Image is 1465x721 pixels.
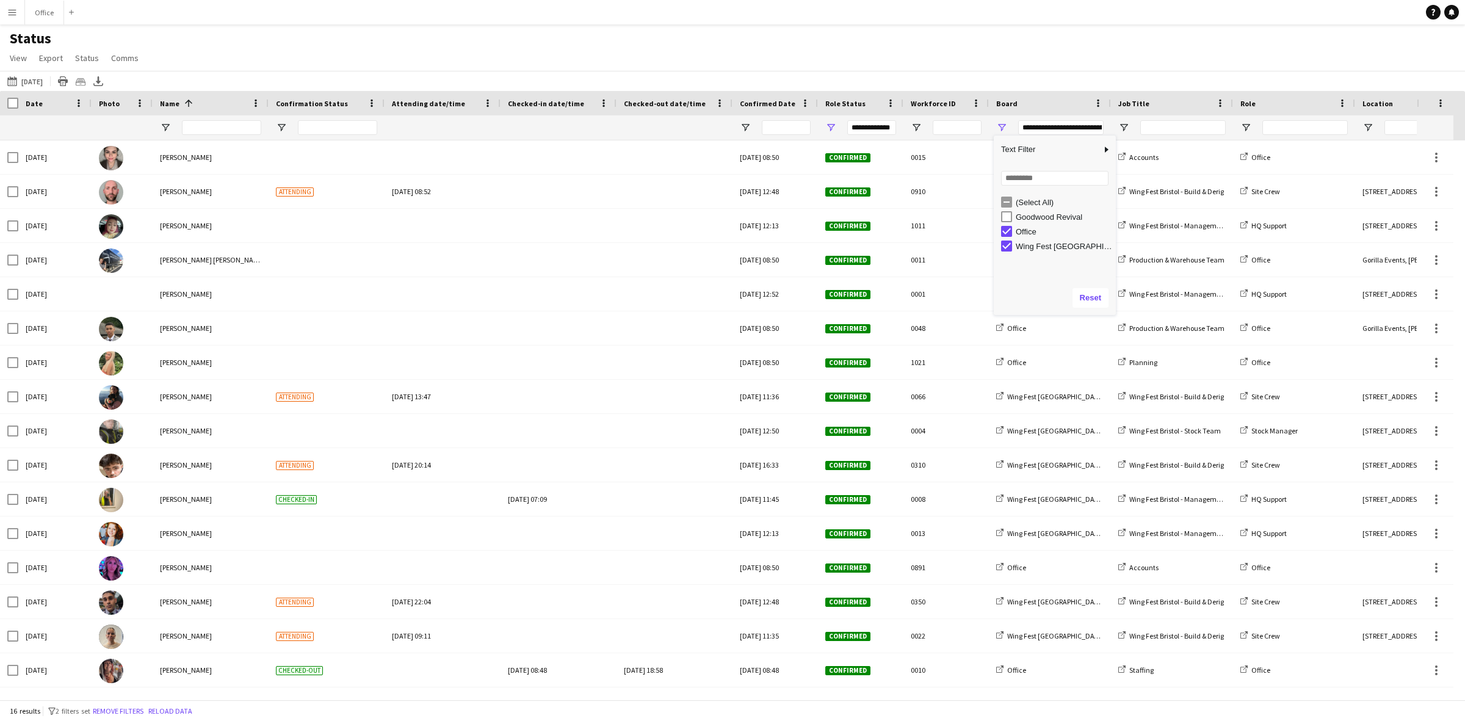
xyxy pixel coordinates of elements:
span: Wing Fest Bristol - Build & Derig [1129,187,1224,196]
button: Office [25,1,64,24]
span: Status [75,53,99,63]
a: Wing Fest [GEOGRAPHIC_DATA] [996,495,1105,504]
a: Wing Fest Bristol - Management Team [1118,289,1246,299]
span: Site Crew [1251,631,1280,640]
div: Column Filter [994,136,1116,315]
div: 0008 [903,482,989,516]
span: Checked-in [276,495,317,504]
button: Reload data [146,705,195,718]
span: Confirmed [825,632,870,641]
input: Name Filter Input [182,120,261,135]
a: Production & Warehouse Team [1118,324,1224,333]
div: 0001 [903,277,989,311]
span: Wing Fest [GEOGRAPHIC_DATA] [1007,529,1105,538]
span: Attending [276,393,314,402]
a: Office [1240,255,1270,264]
div: [DATE] 11:36 [733,380,818,413]
a: Wing Fest Bristol - Build & Derig [1118,597,1224,606]
span: Confirmed [825,427,870,436]
span: Role Status [825,99,866,108]
span: Wing Fest Bristol - Build & Derig [1129,631,1224,640]
span: [PERSON_NAME] [160,153,212,162]
span: Attending date/time [392,99,465,108]
div: (Select All) [1016,198,1112,207]
div: [DATE] [18,380,92,413]
div: 0910 [903,175,989,208]
span: Office [1251,255,1270,264]
div: [DATE] [18,277,92,311]
span: Checked-out date/time [624,99,706,108]
img: Joseph McCaffery [99,454,123,478]
a: Office [1240,153,1270,162]
span: Confirmation Status [276,99,348,108]
a: Wing Fest Bristol - Management Team [1118,529,1246,538]
span: [PERSON_NAME] [160,665,212,675]
div: 0015 [903,140,989,174]
span: Confirmed [825,358,870,368]
button: Open Filter Menu [276,122,287,133]
a: HQ Support [1240,289,1287,299]
a: Wing Fest Bristol - Stock Team [1118,426,1221,435]
div: [DATE] [18,585,92,618]
div: [DATE] 13:47 [392,380,493,413]
a: Office [996,665,1026,675]
span: Office [1007,563,1026,572]
a: Wing Fest [GEOGRAPHIC_DATA] [996,392,1105,401]
span: Site Crew [1251,392,1280,401]
button: Remove filters [90,705,146,718]
div: [DATE] 08:50 [733,243,818,277]
img: Nayim Somani [99,590,123,615]
span: [PERSON_NAME] [160,529,212,538]
button: Open Filter Menu [911,122,922,133]
div: [DATE] 12:48 [733,175,818,208]
div: [DATE] 08:48 [508,653,609,687]
span: Production & Warehouse Team [1129,255,1224,264]
a: Planning [1118,358,1157,367]
app-action-btn: Print [56,74,70,89]
span: [PERSON_NAME] [160,392,212,401]
div: 0010 [903,653,989,687]
span: Wing Fest [GEOGRAPHIC_DATA] [1007,426,1105,435]
div: [DATE] [18,414,92,447]
div: [DATE] 07:09 [508,482,609,516]
span: Confirmed [825,598,870,607]
a: Accounts [1118,563,1159,572]
div: 0013 [903,516,989,550]
span: Role [1240,99,1256,108]
a: HQ Support [1240,221,1287,230]
a: Accounts [1118,153,1159,162]
span: Comms [111,53,139,63]
img: Clementine McIntosh [99,214,123,239]
span: Confirmed [825,666,870,675]
img: Elias White [99,317,123,341]
span: Confirmed [825,324,870,333]
a: Site Crew [1240,187,1280,196]
span: Wing Fest Bristol - Build & Derig [1129,392,1224,401]
div: [DATE] 08:50 [733,551,818,584]
img: Connor Bowen [99,248,123,273]
div: [DATE] [18,551,92,584]
span: Name [160,99,179,108]
span: Wing Fest Bristol - Build & Derig [1129,460,1224,469]
div: [DATE] 16:33 [733,448,818,482]
a: Wing Fest [GEOGRAPHIC_DATA] [996,460,1105,469]
a: Status [70,50,104,66]
a: Wing Fest [GEOGRAPHIC_DATA] [996,597,1105,606]
a: Wing Fest Bristol - Build & Derig [1118,460,1224,469]
button: Open Filter Menu [160,122,171,133]
span: Wing Fest Bristol - Management Team [1129,289,1246,299]
span: [PERSON_NAME] [160,597,212,606]
button: Open Filter Menu [1362,122,1373,133]
span: Job Title [1118,99,1149,108]
div: [DATE] [18,209,92,242]
span: [PERSON_NAME] [160,289,212,299]
span: Workforce ID [911,99,956,108]
a: Wing Fest Bristol - Build & Derig [1118,631,1224,640]
span: Site Crew [1251,460,1280,469]
a: Wing Fest Bristol - Build & Derig [1118,187,1224,196]
a: Site Crew [1240,460,1280,469]
span: Attending [276,461,314,470]
a: Comms [106,50,143,66]
a: Office [1240,324,1270,333]
div: [DATE] 08:50 [733,311,818,345]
